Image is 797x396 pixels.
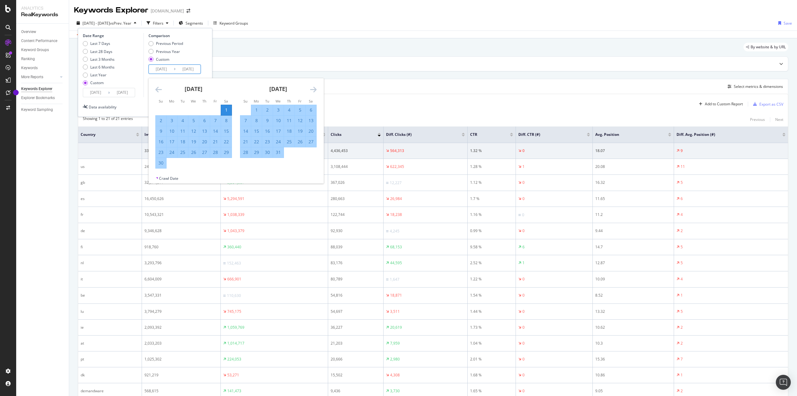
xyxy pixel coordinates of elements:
small: Mo [169,99,174,103]
td: Selected. Saturday, June 22, 2024 [221,136,232,147]
div: 16 [156,139,166,145]
td: Selected. Thursday, June 27, 2024 [199,147,210,158]
input: Start Date [83,88,108,97]
td: Selected. Monday, June 3, 2024 [166,115,177,126]
div: 14.7 [595,244,671,250]
td: Selected. Thursday, June 6, 2024 [199,115,210,126]
td: Selected. Monday, July 8, 2024 [251,115,262,126]
small: Fr [298,99,302,103]
small: Tu [181,99,185,103]
td: Selected. Thursday, July 11, 2024 [284,115,295,126]
div: 5 [681,180,683,185]
input: Start Date [149,65,174,74]
span: Diff. Avg. Position (#) [677,132,773,137]
div: More Reports [21,74,43,80]
td: Selected. Sunday, July 28, 2024 [240,147,251,158]
div: Comparison [149,33,203,38]
td: Selected. Friday, June 14, 2024 [210,126,221,136]
td: Selected. Wednesday, July 31, 2024 [273,147,284,158]
div: 17 [167,139,177,145]
div: 5,294,591 [227,196,244,202]
input: End Date [176,65,200,74]
span: Segments [186,21,203,26]
div: Tooltip anchor [13,90,19,95]
span: CTR [470,132,501,137]
small: Fr [214,99,217,103]
img: Equal [223,262,226,264]
div: 8 [221,117,232,124]
div: 44,595 [390,260,402,266]
div: Date Range [83,33,142,38]
span: Diff. Clicks (#) [386,132,452,137]
td: Selected. Sunday, July 7, 2024 [240,115,251,126]
div: Last 3 Months [90,57,115,62]
td: Selected. Tuesday, July 16, 2024 [262,126,273,136]
a: Keywords [21,65,64,71]
a: Keyword Sampling [21,107,64,113]
div: 10,543,321 [144,212,218,217]
small: Sa [309,99,313,103]
small: Mo [254,99,259,103]
div: gb [81,180,139,185]
small: Th [202,99,206,103]
div: 12.87 [595,260,671,266]
small: Su [243,99,248,103]
span: Diff. CTR (#) [518,132,578,137]
div: Last 6 Months [90,64,115,70]
div: 0 [522,228,525,234]
div: 6 [306,107,316,113]
div: Content Performance [21,38,57,44]
div: 9.58 % [470,244,513,250]
div: Last 7 Days [83,41,115,46]
div: 24 [167,149,177,155]
span: Avg. Position [595,132,659,137]
div: Keyword Groups [21,47,49,53]
div: 918,760 [144,244,218,250]
div: 0 [522,212,524,218]
div: 6,604,009 [144,276,218,282]
div: nl [81,260,139,266]
div: 20 [199,139,210,145]
div: 15 [221,128,232,134]
td: Selected. Sunday, June 23, 2024 [155,147,166,158]
td: Selected. Saturday, June 29, 2024 [221,147,232,158]
td: Selected. Monday, July 1, 2024 [251,105,262,115]
div: 4,436,453 [331,148,381,154]
div: 12 [188,128,199,134]
div: 4,245 [390,228,399,234]
div: 11.65 [595,196,671,202]
div: Select metrics & dimensions [734,84,783,89]
td: Selected. Monday, July 22, 2024 [251,136,262,147]
img: Equal [518,214,521,216]
div: 28 [240,149,251,155]
td: Selected. Tuesday, June 25, 2024 [177,147,188,158]
div: 1.28 % [470,164,513,169]
a: Explorer Bookmarks [21,95,64,101]
td: Selected. Thursday, July 18, 2024 [284,126,295,136]
div: 7 [240,117,251,124]
div: 29 [221,149,232,155]
a: Keywords Explorer [21,86,64,92]
td: Selected. Tuesday, June 11, 2024 [177,126,188,136]
div: 9.44 [595,228,671,234]
td: Selected. Friday, June 21, 2024 [210,136,221,147]
div: 13 [306,117,316,124]
div: 3 [273,107,284,113]
td: Selected. Thursday, June 20, 2024 [199,136,210,147]
div: 25 [284,139,295,145]
small: Su [159,99,163,103]
td: Selected. Saturday, July 6, 2024 [305,105,316,115]
img: Equal [386,182,389,184]
div: Keyword Groups [219,21,248,26]
div: 241,192,723 [144,164,218,169]
div: 29 [251,149,262,155]
span: vs Prev. Year [110,21,131,26]
div: es [81,196,139,202]
td: Selected. Sunday, July 21, 2024 [240,136,251,147]
div: 31 [273,149,284,155]
small: We [191,99,196,103]
span: [DATE] - [DATE] [83,21,110,26]
button: Export as CSV [751,99,783,109]
div: [DOMAIN_NAME] [151,8,184,14]
td: Selected. Friday, July 19, 2024 [295,126,305,136]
